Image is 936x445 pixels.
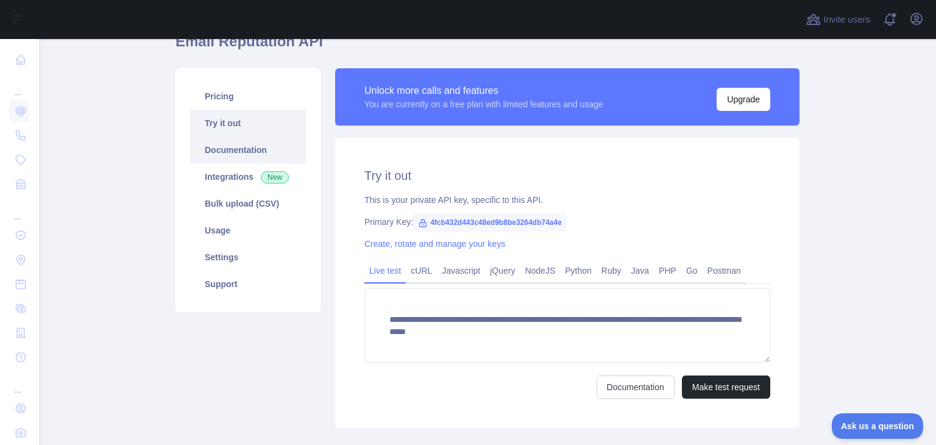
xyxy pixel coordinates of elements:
button: Make test request [682,376,770,399]
a: Postman [703,261,746,280]
iframe: Toggle Customer Support [832,413,924,439]
div: You are currently on a free plan with limited features and usage [364,98,603,110]
a: Bulk upload (CSV) [190,190,306,217]
a: Try it out [190,110,306,137]
div: ... [10,198,29,222]
a: Javascript [437,261,485,280]
span: 4fcb432d443c48ed9b8be3264db74a4e [413,213,566,232]
a: Ruby [597,261,626,280]
a: cURL [406,261,437,280]
a: Go [681,261,703,280]
a: Documentation [597,376,675,399]
div: ... [10,73,29,98]
a: Create, rotate and manage your keys [364,239,505,249]
button: Upgrade [717,88,770,111]
div: ... [10,371,29,395]
a: Integrations New [190,163,306,190]
a: jQuery [485,261,520,280]
span: New [261,171,289,183]
div: Primary Key: [364,216,770,228]
a: Documentation [190,137,306,163]
div: Unlock more calls and features [364,84,603,98]
a: Support [190,271,306,297]
h1: Email Reputation API [175,32,799,61]
a: PHP [654,261,681,280]
a: Usage [190,217,306,244]
button: Invite users [804,10,873,29]
a: Java [626,261,654,280]
a: NodeJS [520,261,560,280]
a: Pricing [190,83,306,110]
a: Python [560,261,597,280]
a: Settings [190,244,306,271]
div: This is your private API key, specific to this API. [364,194,770,206]
h2: Try it out [364,167,770,184]
a: Live test [364,261,406,280]
span: Invite users [823,13,870,27]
